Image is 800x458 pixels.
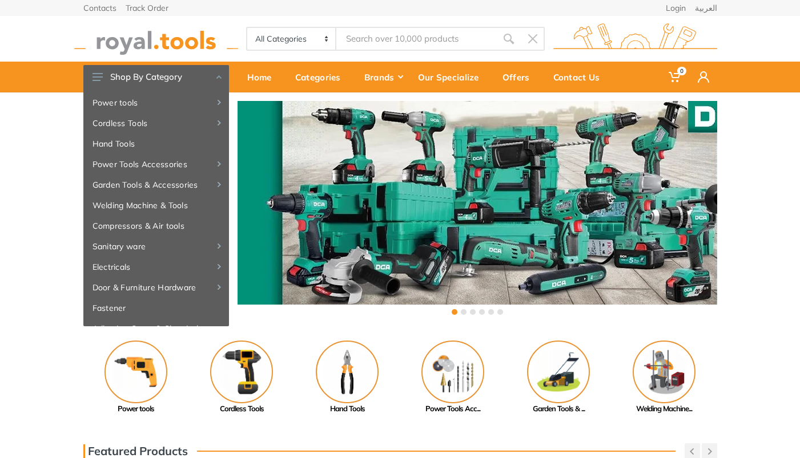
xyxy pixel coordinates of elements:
img: Royal - Power Tools Accessories [421,341,484,403]
a: Electricals [83,257,229,277]
a: Welding Machine & Tools [83,195,229,216]
a: Welding Machine... [612,341,717,415]
a: Garden Tools & Accessories [83,175,229,195]
div: Home [239,65,287,89]
a: Fastener [83,298,229,318]
div: Power Tools Acc... [400,403,506,415]
a: Power tools [83,341,189,415]
div: Brands [356,65,410,89]
div: Our Specialize [410,65,495,89]
span: 0 [677,67,686,75]
a: Adhesive, Spray & Chemical [83,318,229,339]
img: Royal - Welding Machine & Tools [633,341,696,403]
a: Offers [495,62,545,92]
input: Site search [336,27,496,51]
a: Hand Tools [295,341,400,415]
a: Home [239,62,287,92]
a: Our Specialize [410,62,495,92]
div: Welding Machine... [612,403,717,415]
a: Cordless Tools [83,113,229,133]
a: Categories [287,62,356,92]
button: Shop By Category [83,65,229,89]
div: Hand Tools [295,403,400,415]
img: royal.tools Logo [553,23,717,55]
img: royal.tools Logo [74,23,238,55]
div: Cordless Tools [189,403,295,415]
img: Royal - Hand Tools [316,341,379,403]
div: Garden Tools & ... [506,403,612,415]
a: Compressors & Air tools [83,216,229,236]
select: Category [247,28,337,50]
img: Royal - Cordless Tools [210,341,273,403]
a: Door & Furniture Hardware [83,277,229,298]
div: Categories [287,65,356,89]
a: Sanitary ware [83,236,229,257]
a: Contact Us [545,62,616,92]
a: العربية [695,4,717,12]
a: Power Tools Accessories [83,154,229,175]
a: Login [666,4,686,12]
div: Contact Us [545,65,616,89]
div: Offers [495,65,545,89]
a: Track Order [126,4,168,12]
a: Hand Tools [83,133,229,154]
a: Contacts [83,4,116,12]
h3: Featured Products [83,444,188,458]
a: Garden Tools & ... [506,341,612,415]
a: 0 [661,62,690,92]
img: Royal - Garden Tools & Accessories [527,341,590,403]
a: Power Tools Acc... [400,341,506,415]
img: Royal - Power tools [104,341,167,403]
div: Power tools [83,403,189,415]
a: Power tools [83,92,229,113]
a: Cordless Tools [189,341,295,415]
